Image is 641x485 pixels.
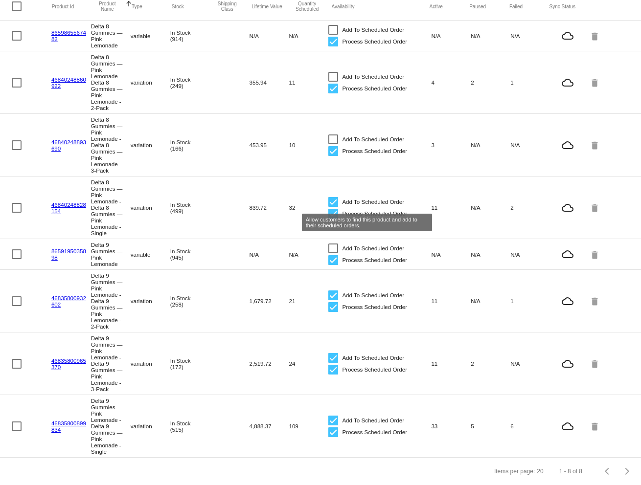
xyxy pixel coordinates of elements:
[590,247,601,262] mat-icon: delete
[510,139,550,151] mat-cell: N/A
[131,77,170,88] mat-cell: variation
[91,239,131,269] mat-cell: Delta 9 Gummies — Pink Lemonade
[131,139,170,151] mat-cell: variation
[590,28,601,44] mat-icon: delete
[431,295,471,307] mat-cell: 11
[471,202,510,213] mat-cell: N/A
[431,358,471,369] mat-cell: 11
[537,468,543,475] div: 20
[509,3,523,9] button: Change sorting for TotalQuantityFailed
[510,30,550,42] mat-cell: N/A
[289,249,328,260] mat-cell: N/A
[342,242,404,254] span: Add To Scheduled Order
[510,358,550,369] mat-cell: N/A
[211,1,243,12] button: Change sorting for ShippingClass
[471,30,510,42] mat-cell: N/A
[342,36,407,47] span: Process Scheduled Order
[550,139,585,151] mat-icon: cloud_queue
[342,289,404,301] span: Add To Scheduled Order
[51,139,86,152] a: 46840248893690
[170,292,210,310] mat-cell: In Stock (258)
[131,249,170,260] mat-cell: variable
[342,426,407,438] span: Process Scheduled Order
[289,139,328,151] mat-cell: 10
[342,83,407,94] span: Process Scheduled Order
[550,202,585,214] mat-icon: cloud_queue
[590,293,601,309] mat-icon: delete
[342,196,404,208] span: Add To Scheduled Order
[342,208,407,220] span: Process Scheduled Order
[289,202,328,213] mat-cell: 32
[51,420,86,433] a: 46835800899834
[471,139,510,151] mat-cell: N/A
[170,355,210,373] mat-cell: In Stock (172)
[250,420,289,432] mat-cell: 4,888.37
[510,420,550,432] mat-cell: 6
[342,301,407,313] span: Process Scheduled Order
[550,358,585,370] mat-icon: cloud_queue
[131,295,170,307] mat-cell: variation
[494,468,535,475] div: Items per page:
[250,249,289,260] mat-cell: N/A
[289,295,328,307] mat-cell: 21
[550,295,585,307] mat-icon: cloud_queue
[469,3,486,9] button: Change sorting for TotalQuantityScheduledPaused
[598,462,618,481] button: Previous page
[342,71,404,83] span: Add To Scheduled Order
[289,420,328,432] mat-cell: 109
[550,77,585,88] mat-icon: cloud_queue
[431,77,471,88] mat-cell: 4
[332,4,430,9] mat-header-cell: Availability
[91,395,131,457] mat-cell: Delta 9 Gummies — Pink Lemonade - Delta 9 Gummies — Pink Lemonade - Single
[250,30,289,42] mat-cell: N/A
[431,420,471,432] mat-cell: 33
[590,356,601,371] mat-icon: delete
[250,139,289,151] mat-cell: 453.95
[250,358,289,369] mat-cell: 2,519.72
[51,248,86,261] a: 8659195035898
[559,468,582,475] div: 1 - 8 of 8
[170,27,210,44] mat-cell: In Stock (914)
[510,249,550,260] mat-cell: N/A
[590,419,601,434] mat-icon: delete
[250,77,289,88] mat-cell: 355.94
[549,3,575,9] button: Change sorting for ValidationErrorCode
[131,420,170,432] mat-cell: variation
[289,358,328,369] mat-cell: 24
[170,136,210,154] mat-cell: In Stock (166)
[550,248,585,260] mat-icon: cloud_queue
[250,202,289,213] mat-cell: 839.72
[170,199,210,217] mat-cell: In Stock (499)
[170,418,210,435] mat-cell: In Stock (515)
[292,1,323,12] button: Change sorting for QuantityScheduled
[590,137,601,153] mat-icon: delete
[342,352,404,364] span: Add To Scheduled Order
[170,74,210,91] mat-cell: In Stock (249)
[131,358,170,369] mat-cell: variation
[132,3,142,9] button: Change sorting for ProductType
[431,139,471,151] mat-cell: 3
[51,76,86,89] a: 46840248860922
[91,176,131,239] mat-cell: Delta 8 Gummies — Pink Lemonade - Delta 8 Gummies — Pink Lemonade - Single
[550,30,585,42] mat-icon: cloud_queue
[289,30,328,42] mat-cell: N/A
[471,420,510,432] mat-cell: 5
[471,358,510,369] mat-cell: 2
[252,3,282,9] button: Change sorting for LifetimeValue
[92,1,123,12] button: Change sorting for ProductName
[51,295,86,308] a: 46835800932602
[342,145,407,157] span: Process Scheduled Order
[51,201,86,214] a: 46840248828154
[342,254,407,266] span: Process Scheduled Order
[91,51,131,113] mat-cell: Delta 8 Gummies — Pink Lemonade - Delta 8 Gummies — Pink Lemonade - 2-Pack
[172,3,184,9] button: Change sorting for StockLevel
[471,249,510,260] mat-cell: N/A
[131,30,170,42] mat-cell: variable
[431,249,471,260] mat-cell: N/A
[91,332,131,395] mat-cell: Delta 9 Gummies — Pink Lemonade - Delta 9 Gummies — Pink Lemonade - 3-Pack
[590,75,601,90] mat-icon: delete
[91,21,131,51] mat-cell: Delta 8 Gummies — Pink Lemonade
[91,270,131,332] mat-cell: Delta 9 Gummies — Pink Lemonade - Delta 9 Gummies — Pink Lemonade - 2-Pack
[342,133,404,145] span: Add To Scheduled Order
[51,29,86,42] a: 8659865567482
